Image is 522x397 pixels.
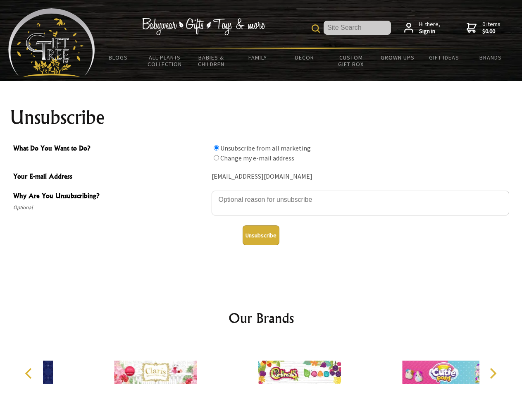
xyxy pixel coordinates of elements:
[13,171,207,183] span: Your E-mail Address
[404,21,440,35] a: Hi there,Sign in
[235,49,281,66] a: Family
[484,364,502,383] button: Next
[13,191,207,203] span: Why Are You Unsubscribing?
[13,203,207,213] span: Optional
[419,21,440,35] span: Hi there,
[10,108,512,127] h1: Unsubscribe
[281,49,328,66] a: Decor
[419,28,440,35] strong: Sign in
[220,144,311,152] label: Unsubscribe from all marketing
[328,49,374,73] a: Custom Gift Box
[8,8,95,77] img: Babyware - Gifts - Toys and more...
[17,308,506,328] h2: Our Brands
[482,20,501,35] span: 0 items
[13,143,207,155] span: What Do You Want to Do?
[243,225,279,245] button: Unsubscribe
[212,191,509,215] textarea: Why Are You Unsubscribing?
[482,28,501,35] strong: $0.00
[142,49,188,73] a: All Plants Collection
[214,145,219,151] input: What Do You Want to Do?
[467,49,514,66] a: Brands
[220,154,294,162] label: Change my e-mail address
[141,18,265,35] img: Babywear - Gifts - Toys & more
[21,364,39,383] button: Previous
[188,49,235,73] a: Babies & Children
[214,155,219,160] input: What Do You Want to Do?
[324,21,391,35] input: Site Search
[212,170,509,183] div: [EMAIL_ADDRESS][DOMAIN_NAME]
[374,49,421,66] a: Grown Ups
[421,49,467,66] a: Gift Ideas
[312,24,320,33] img: product search
[95,49,142,66] a: BLOGS
[467,21,501,35] a: 0 items$0.00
